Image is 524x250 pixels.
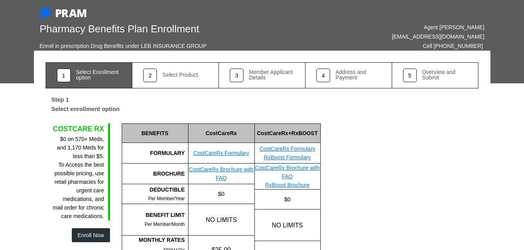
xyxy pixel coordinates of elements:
[143,69,157,82] div: 2
[57,69,71,82] div: 1
[76,69,121,80] div: Select Enrollment option
[122,211,185,219] div: BENEFIT LIMIT
[122,123,188,143] div: BENEFITS
[249,69,294,80] div: Member Applicant Details
[193,150,249,156] a: CostCareRx Formulary
[255,165,320,180] a: CostCareRx Brochure with FAQ
[52,123,104,134] div: COSTCARE RX
[148,196,185,201] span: Per Member/Year
[122,143,188,164] div: FORMULARY
[188,123,254,143] div: CostCareRx
[268,23,485,32] div: Agent [PERSON_NAME]
[40,23,256,35] h1: Pharmacy Benefits Plan Enrollment
[230,69,243,82] div: 3
[259,146,315,152] a: CostCareRx Formulary
[122,164,188,184] div: BROCHURE
[316,69,330,82] div: 4
[336,69,381,80] div: Address and Payment
[254,190,320,209] div: $0
[265,182,310,188] a: RxBoost Brochure
[423,41,483,51] div: Cell [PHONE_NUMBER]
[162,72,198,77] div: Select Product
[122,236,185,244] div: MONTHLY RATES
[52,135,104,220] div: $0 on 570+ Meds, and 1,170 Meds for less than $5. To Access the best possible pricing, use retail...
[145,222,185,227] span: Per Member/Month
[264,154,311,160] a: RxBoost Formulary
[422,69,467,80] div: Overview and Submit
[141,41,206,51] div: LEB INSURANCE GROUP
[122,185,185,194] div: DEDUCTIBLE
[46,104,126,116] label: Select enrollment option
[188,184,254,204] div: $0
[40,8,52,20] img: Pram Partner
[40,41,139,51] div: Enroll in prescription Drug Benefits under
[268,32,485,41] div: [EMAIL_ADDRESS][DOMAIN_NAME]
[189,166,254,181] a: CostCareRx Brochure with FAQ
[188,204,254,235] div: NO LIMITS
[254,210,320,241] div: NO LIMITS
[403,69,417,82] div: 5
[56,9,86,17] img: PRAM_20_x_78.png
[72,228,110,242] button: Enroll Now
[46,92,75,104] label: Step 1
[254,123,320,143] div: CostCareRx+RxBOOST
